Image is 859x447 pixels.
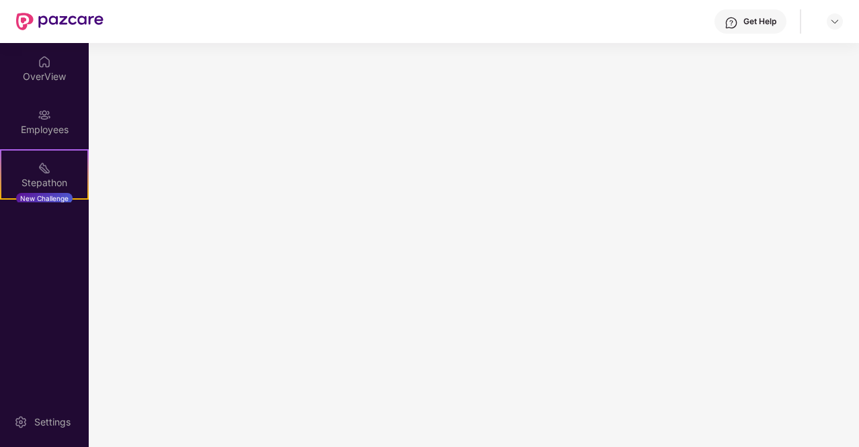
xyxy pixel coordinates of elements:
[30,415,75,429] div: Settings
[38,108,51,122] img: svg+xml;base64,PHN2ZyBpZD0iRW1wbG95ZWVzIiB4bWxucz0iaHR0cDovL3d3dy53My5vcmcvMjAwMC9zdmciIHdpZHRoPS...
[725,16,738,30] img: svg+xml;base64,PHN2ZyBpZD0iSGVscC0zMngzMiIgeG1sbnM9Imh0dHA6Ly93d3cudzMub3JnLzIwMDAvc3ZnIiB3aWR0aD...
[14,415,28,429] img: svg+xml;base64,PHN2ZyBpZD0iU2V0dGluZy0yMHgyMCIgeG1sbnM9Imh0dHA6Ly93d3cudzMub3JnLzIwMDAvc3ZnIiB3aW...
[38,55,51,69] img: svg+xml;base64,PHN2ZyBpZD0iSG9tZSIgeG1sbnM9Imh0dHA6Ly93d3cudzMub3JnLzIwMDAvc3ZnIiB3aWR0aD0iMjAiIG...
[16,193,73,204] div: New Challenge
[743,16,776,27] div: Get Help
[16,13,104,30] img: New Pazcare Logo
[829,16,840,27] img: svg+xml;base64,PHN2ZyBpZD0iRHJvcGRvd24tMzJ4MzIiIHhtbG5zPSJodHRwOi8vd3d3LnczLm9yZy8yMDAwL3N2ZyIgd2...
[1,176,87,190] div: Stepathon
[38,161,51,175] img: svg+xml;base64,PHN2ZyB4bWxucz0iaHR0cDovL3d3dy53My5vcmcvMjAwMC9zdmciIHdpZHRoPSIyMSIgaGVpZ2h0PSIyMC...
